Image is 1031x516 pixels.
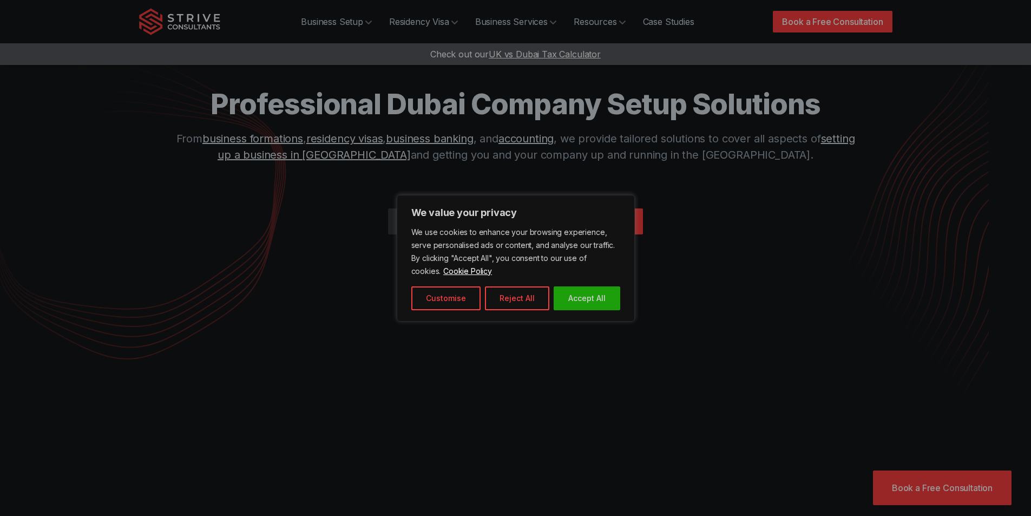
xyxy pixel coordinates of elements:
a: Cookie Policy [443,266,492,276]
button: Accept All [554,286,620,310]
p: We use cookies to enhance your browsing experience, serve personalised ads or content, and analys... [411,226,620,278]
button: Reject All [485,286,549,310]
p: We value your privacy [411,206,620,219]
div: We value your privacy [397,195,635,322]
button: Customise [411,286,481,310]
